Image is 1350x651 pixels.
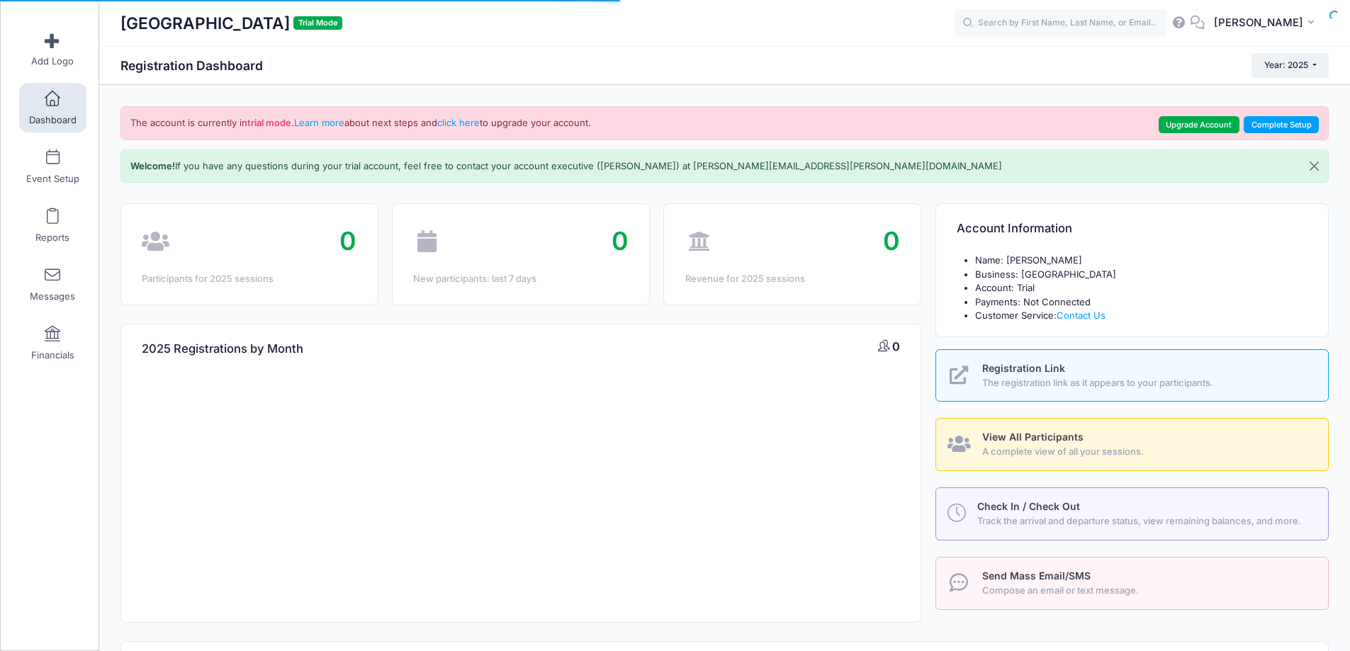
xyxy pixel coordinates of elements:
[120,7,342,40] h1: [GEOGRAPHIC_DATA]
[883,225,900,256] span: 0
[120,106,1329,140] div: The account is currently in . about next steps and to upgrade your account.
[19,83,86,132] a: Dashboard
[892,339,900,353] span: 0
[954,9,1166,38] input: Search by First Name, Last Name, or Email...
[19,200,86,250] a: Reports
[1214,15,1303,30] span: [PERSON_NAME]
[935,349,1329,402] a: Registration Link The registration link as it appears to your participants.
[19,142,86,191] a: Event Setup
[1057,310,1106,321] a: Contact Us
[19,24,86,74] a: Add Logo
[294,117,344,128] a: Learn more
[130,160,175,171] b: Welcome!
[339,225,356,256] span: 0
[685,272,900,286] div: Revenue for 2025 sessions
[247,117,291,128] strong: trial mode
[975,295,1307,310] li: Payments: Not Connected
[1205,7,1329,40] button: [PERSON_NAME]
[975,309,1307,323] li: Customer Service:
[437,117,480,128] a: click here
[30,290,75,302] span: Messages
[19,259,86,309] a: Messages
[120,58,275,73] h1: Registration Dashboard
[935,418,1329,471] a: View All Participants A complete view of all your sessions.
[612,225,629,256] span: 0
[1244,116,1319,133] a: Complete Setup
[19,318,86,368] a: Financials
[1159,116,1239,133] a: Upgrade Account
[977,500,1080,512] span: Check In / Check Out
[1300,150,1328,183] button: Close
[935,557,1329,610] a: Send Mass Email/SMS Compose an email or text message.
[26,173,79,185] span: Event Setup
[293,16,342,30] span: Trial Mode
[130,159,1002,174] p: If you have any questions during your trial account, feel free to contact your account executive ...
[142,329,303,369] h4: 2025 Registrations by Month
[31,55,74,67] span: Add Logo
[975,281,1307,295] li: Account: Trial
[982,362,1065,374] span: Registration Link
[957,209,1072,249] h4: Account Information
[977,514,1312,528] span: Track the arrival and departure status, view remaining balances, and more.
[982,584,1312,598] span: Compose an email or text message.
[982,445,1312,459] span: A complete view of all your sessions.
[975,268,1307,282] li: Business: [GEOGRAPHIC_DATA]
[975,254,1307,268] li: Name: [PERSON_NAME]
[142,272,356,286] div: Participants for 2025 sessions
[1264,60,1308,70] span: Year: 2025
[29,114,77,126] span: Dashboard
[35,232,69,244] span: Reports
[31,349,74,361] span: Financials
[982,431,1084,443] span: View All Participants
[982,570,1091,582] span: Send Mass Email/SMS
[413,272,628,286] div: New participants: last 7 days
[935,487,1329,540] a: Check In / Check Out Track the arrival and departure status, view remaining balances, and more.
[1251,53,1329,77] button: Year: 2025
[982,376,1312,390] span: The registration link as it appears to your participants.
